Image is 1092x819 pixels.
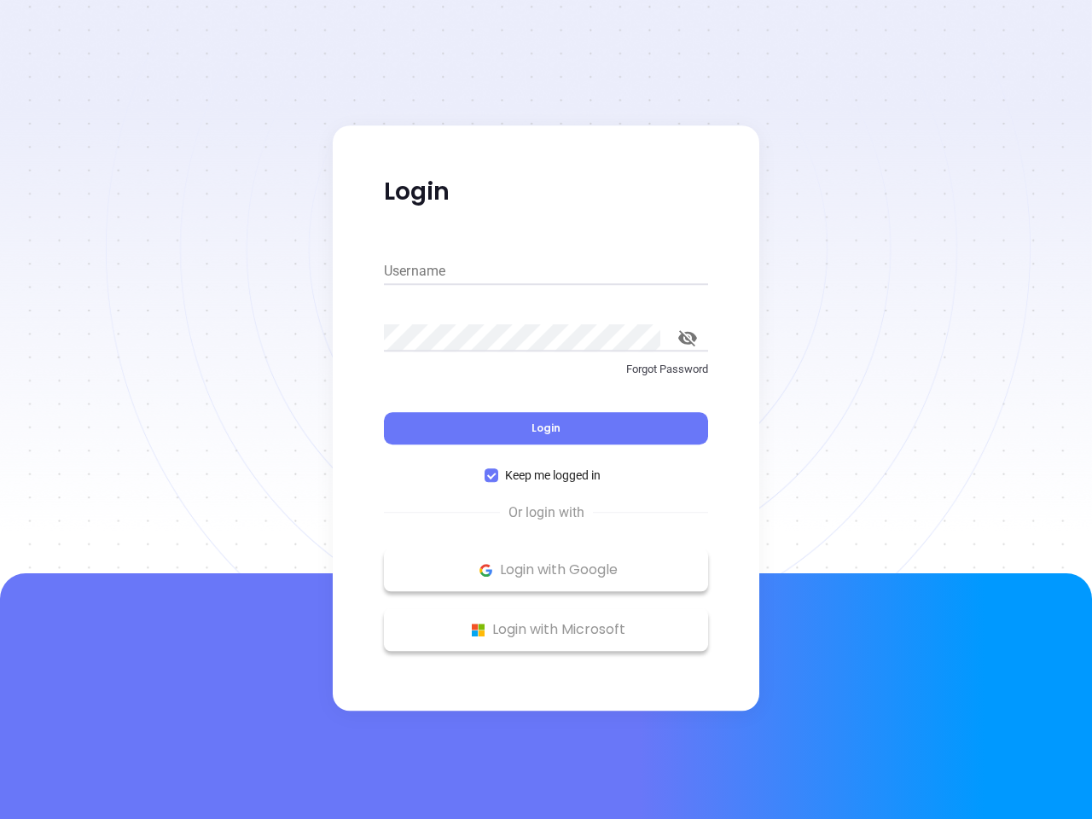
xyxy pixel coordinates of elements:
a: Forgot Password [384,361,708,392]
span: Login [531,421,561,435]
span: Keep me logged in [498,466,607,485]
img: Microsoft Logo [468,619,489,641]
button: Google Logo Login with Google [384,549,708,591]
span: Or login with [500,502,593,523]
p: Login with Microsoft [392,617,700,642]
img: Google Logo [475,560,497,581]
button: Microsoft Logo Login with Microsoft [384,608,708,651]
p: Forgot Password [384,361,708,378]
p: Login with Google [392,557,700,583]
button: Login [384,412,708,444]
p: Login [384,177,708,207]
button: toggle password visibility [667,317,708,358]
